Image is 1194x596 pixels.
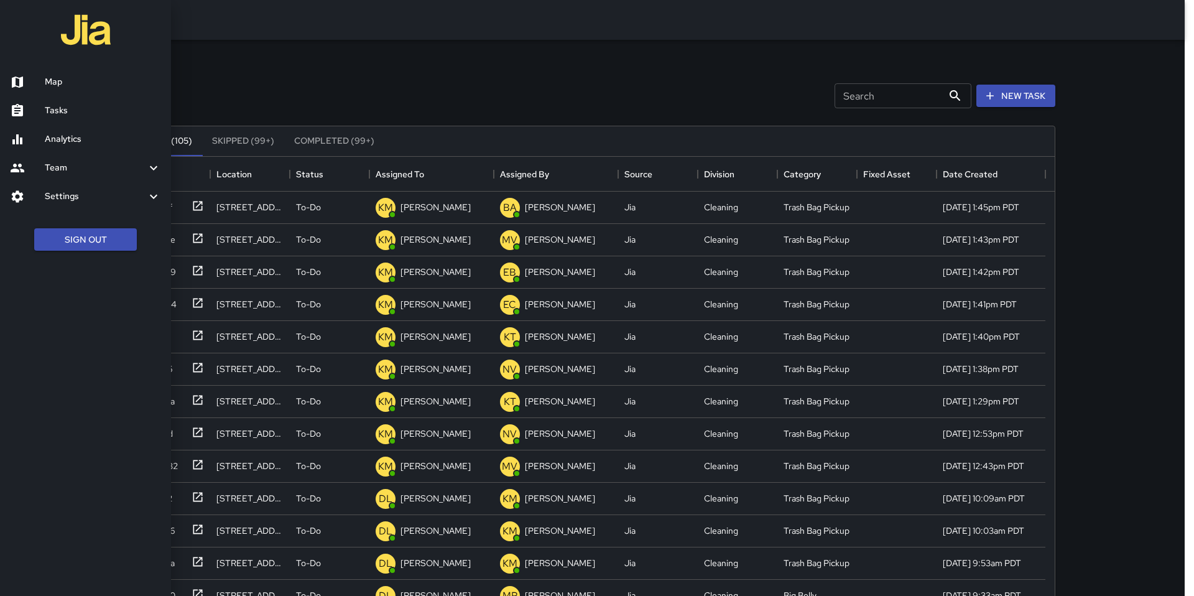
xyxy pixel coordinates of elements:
h6: Analytics [45,133,161,146]
h6: Map [45,75,161,89]
h6: Tasks [45,104,161,118]
h6: Team [45,161,146,175]
button: Sign Out [34,228,137,251]
img: jia-logo [61,5,111,55]
h6: Settings [45,190,146,203]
